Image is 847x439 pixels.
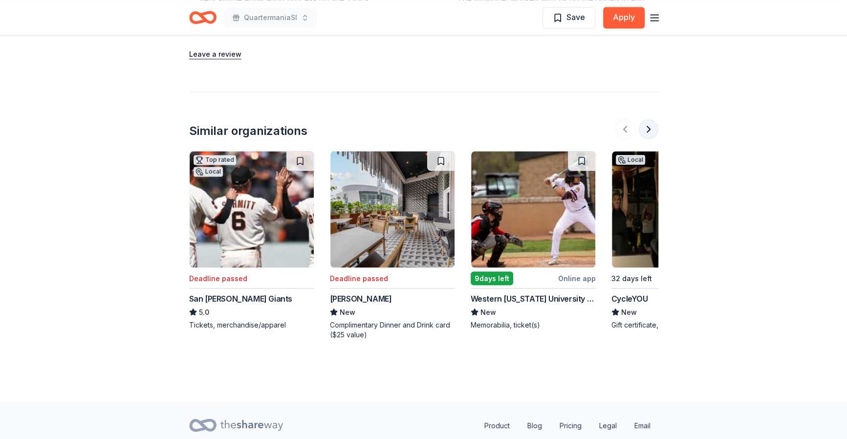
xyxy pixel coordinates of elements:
[330,320,455,339] div: Complimentary Dinner and Drink card ($25 value)
[340,306,355,318] span: New
[224,8,317,27] button: QuartermaniaSI
[552,416,589,435] a: Pricing
[611,272,652,284] div: 32 days left
[627,416,658,435] a: Email
[189,272,247,284] div: Deadline passed
[611,292,648,304] div: CycleYOU
[558,272,596,284] div: Online app
[189,123,307,139] div: Similar organizations
[566,11,585,23] span: Save
[480,306,496,318] span: New
[244,12,297,23] span: QuartermaniaSI
[330,151,455,267] img: Image for Landry's
[621,306,637,318] span: New
[330,272,388,284] div: Deadline passed
[520,416,550,435] a: Blog
[603,7,645,28] button: Apply
[471,151,596,329] a: Image for Western Illinois University Athletics9days leftOnline appWestern [US_STATE] University ...
[616,155,645,165] div: Local
[471,271,513,285] div: 9 days left
[471,320,596,329] div: Memorabilia, ticket(s)
[471,292,596,304] div: Western [US_STATE] University Athletics
[189,48,241,60] button: Leave a review
[477,416,658,435] nav: quick links
[189,320,314,329] div: Tickets, merchandise/apparel
[189,292,292,304] div: San [PERSON_NAME] Giants
[612,151,736,267] img: Image for CycleYOU
[471,151,595,267] img: Image for Western Illinois University Athletics
[194,155,236,165] div: Top rated
[330,151,455,339] a: Image for Landry'sDeadline passed[PERSON_NAME]NewComplimentary Dinner and Drink card ($25 value)
[330,292,392,304] div: [PERSON_NAME]
[189,6,217,29] a: Home
[543,7,595,28] button: Save
[189,151,314,329] a: Image for San Jose GiantsTop ratedLocalDeadline passedSan [PERSON_NAME] Giants5.0Tickets, merchan...
[591,416,625,435] a: Legal
[611,320,737,329] div: Gift certificate, gift item(s)
[611,151,737,329] a: Image for CycleYOULocal32 days leftOnline appCycleYOUNewGift certificate, gift item(s)
[199,306,209,318] span: 5.0
[477,416,518,435] a: Product
[194,167,223,176] div: Local
[190,151,314,267] img: Image for San Jose Giants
